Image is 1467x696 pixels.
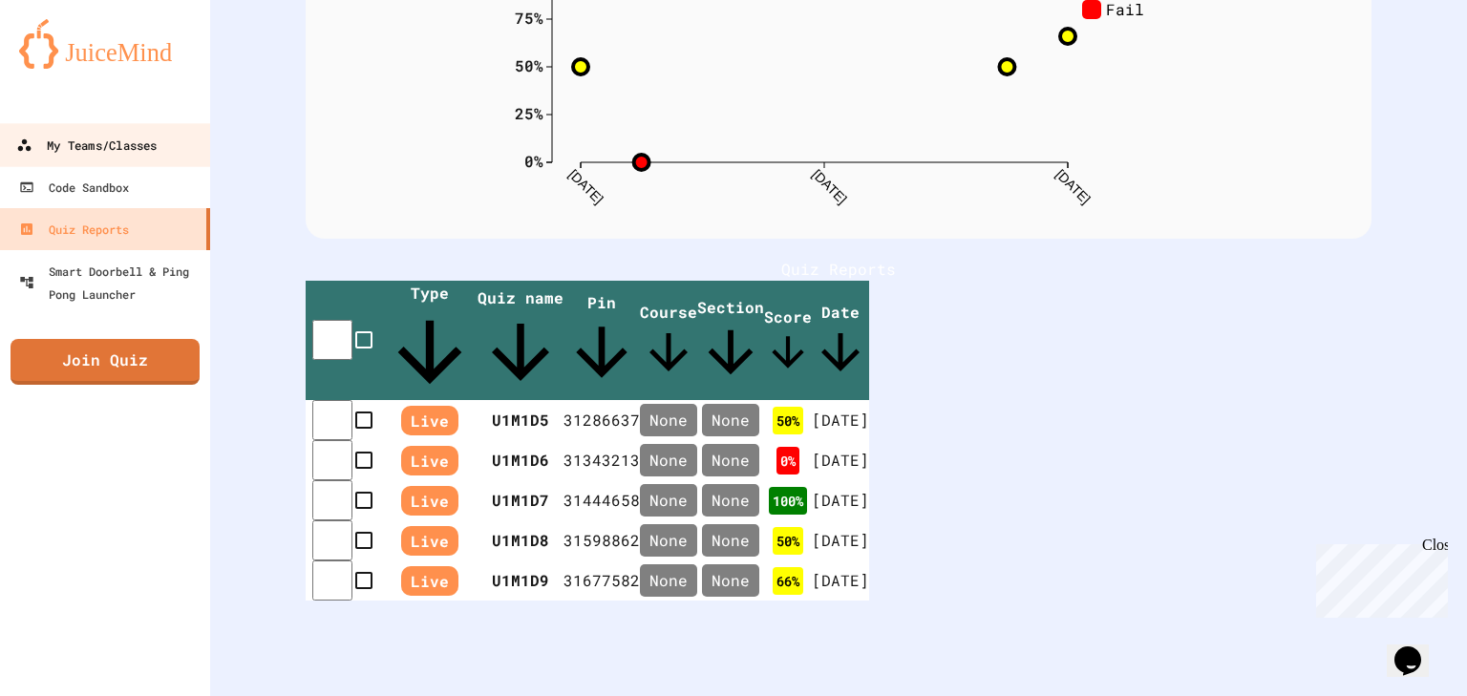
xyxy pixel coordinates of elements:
[401,446,458,475] span: Live
[382,283,478,400] span: Type
[812,440,869,480] td: [DATE]
[702,404,759,436] div: None
[640,564,697,597] div: None
[524,151,543,171] text: 0%
[809,166,849,206] text: [DATE]
[563,400,640,440] td: 31286637
[702,524,759,557] div: None
[640,444,697,476] div: None
[812,302,869,381] span: Date
[306,258,1371,281] h1: Quiz Reports
[764,306,812,376] span: Score
[515,103,543,123] text: 25%
[16,134,157,158] div: My Teams/Classes
[401,526,458,556] span: Live
[563,560,640,601] td: 31677582
[640,302,697,381] span: Course
[697,297,764,386] span: Section
[812,520,869,560] td: [DATE]
[515,8,543,28] text: 75%
[401,406,458,435] span: Live
[1052,166,1093,206] text: [DATE]
[563,520,640,560] td: 31598862
[565,166,606,206] text: [DATE]
[563,292,640,390] span: Pin
[812,480,869,520] td: [DATE]
[769,487,807,515] div: 100 %
[401,486,458,516] span: Live
[776,447,799,475] div: 0 %
[1387,620,1448,677] iframe: chat widget
[812,400,869,440] td: [DATE]
[478,560,563,601] th: U1M1D9
[312,320,352,360] input: select all desserts
[773,527,803,555] div: 50 %
[563,440,640,480] td: 31343213
[478,520,563,560] th: U1M1D8
[640,484,697,517] div: None
[19,260,202,306] div: Smart Doorbell & Ping Pong Launcher
[478,440,563,480] th: U1M1D6
[702,444,759,476] div: None
[702,564,759,597] div: None
[8,8,132,121] div: Chat with us now!Close
[773,567,803,595] div: 66 %
[812,560,869,601] td: [DATE]
[515,55,543,75] text: 50%
[640,404,697,436] div: None
[702,484,759,517] div: None
[478,480,563,520] th: U1M1D7
[640,524,697,557] div: None
[1308,537,1448,618] iframe: chat widget
[11,339,200,385] a: Join Quiz
[19,19,191,69] img: logo-orange.svg
[19,176,129,199] div: Code Sandbox
[478,400,563,440] th: U1M1D5
[563,480,640,520] td: 31444658
[19,218,129,241] div: Quiz Reports
[478,287,563,395] span: Quiz name
[773,407,803,434] div: 50 %
[401,566,458,596] span: Live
